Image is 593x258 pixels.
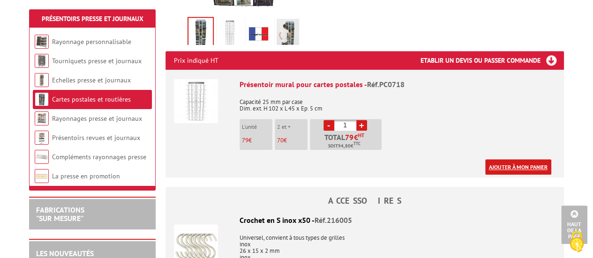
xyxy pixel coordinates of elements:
[52,76,131,84] a: Echelles presse et journaux
[35,35,49,49] img: Rayonnage personnalisable
[52,153,146,161] a: Compléments rayonnages presse
[35,169,49,183] img: La presse en promotion
[35,111,49,125] img: Rayonnages presse et journaux
[242,136,248,144] span: 79
[338,142,351,150] span: 94,80
[315,215,352,225] span: Réf.216005
[312,133,382,150] p: Total
[248,19,270,48] img: edimeta_produit_fabrique_en_france.jpg
[52,133,140,142] a: Présentoirs revues et journaux
[277,124,308,130] p: 2 et +
[174,215,555,226] div: Crochet en S inox x50 -
[323,120,334,131] a: -
[52,57,142,65] a: Tourniquets presse et journaux
[420,51,564,70] h3: Etablir un devis ou passer commande
[277,136,284,144] span: 70
[52,172,120,180] a: La presse en promotion
[560,226,593,258] button: Cookies (fenêtre modale)
[354,133,358,141] span: €
[35,54,49,68] img: Tourniquets presse et journaux
[35,92,49,106] img: Cartes postales et routières
[35,73,49,87] img: Echelles presse et journaux
[565,230,588,253] img: Cookies (fenêtre modale)
[52,114,142,123] a: Rayonnages presse et journaux
[240,92,555,112] p: Capacité 25 mm par case Dim. ext. H 102 x L 45 x Ep. 5 cm
[240,79,555,90] div: Présentoir mural pour cartes postales -
[358,132,364,139] sup: HT
[353,141,360,146] sup: TTC
[356,120,367,131] a: +
[165,196,564,206] h4: ACCESSOIRES
[35,150,49,164] img: Compléments rayonnages presse
[174,51,218,70] p: Prix indiqué HT
[485,159,551,175] a: Ajouter à mon panier
[52,95,131,103] a: Cartes postales et routières
[367,80,405,89] span: Réf.PC0718
[277,19,299,48] img: pc0718_porte_cartes_postales_gris_situation.jpg
[174,79,218,123] img: Présentoir mural pour cartes postales
[328,142,360,150] span: Soit €
[42,15,143,23] a: Présentoirs Presse et Journaux
[242,137,272,144] p: €
[242,124,272,130] p: L'unité
[52,37,131,46] a: Rayonnage personnalisable
[218,19,241,48] img: pc0718_porte_cartes_postales_gris.jpg
[35,131,49,145] img: Présentoirs revues et journaux
[36,205,84,223] a: FABRICATIONS"Sur Mesure"
[188,18,213,47] img: pc0718_gris_cartes_postales.jpg
[561,206,587,244] a: Haut de la page
[277,137,308,144] p: €
[345,133,354,141] span: 79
